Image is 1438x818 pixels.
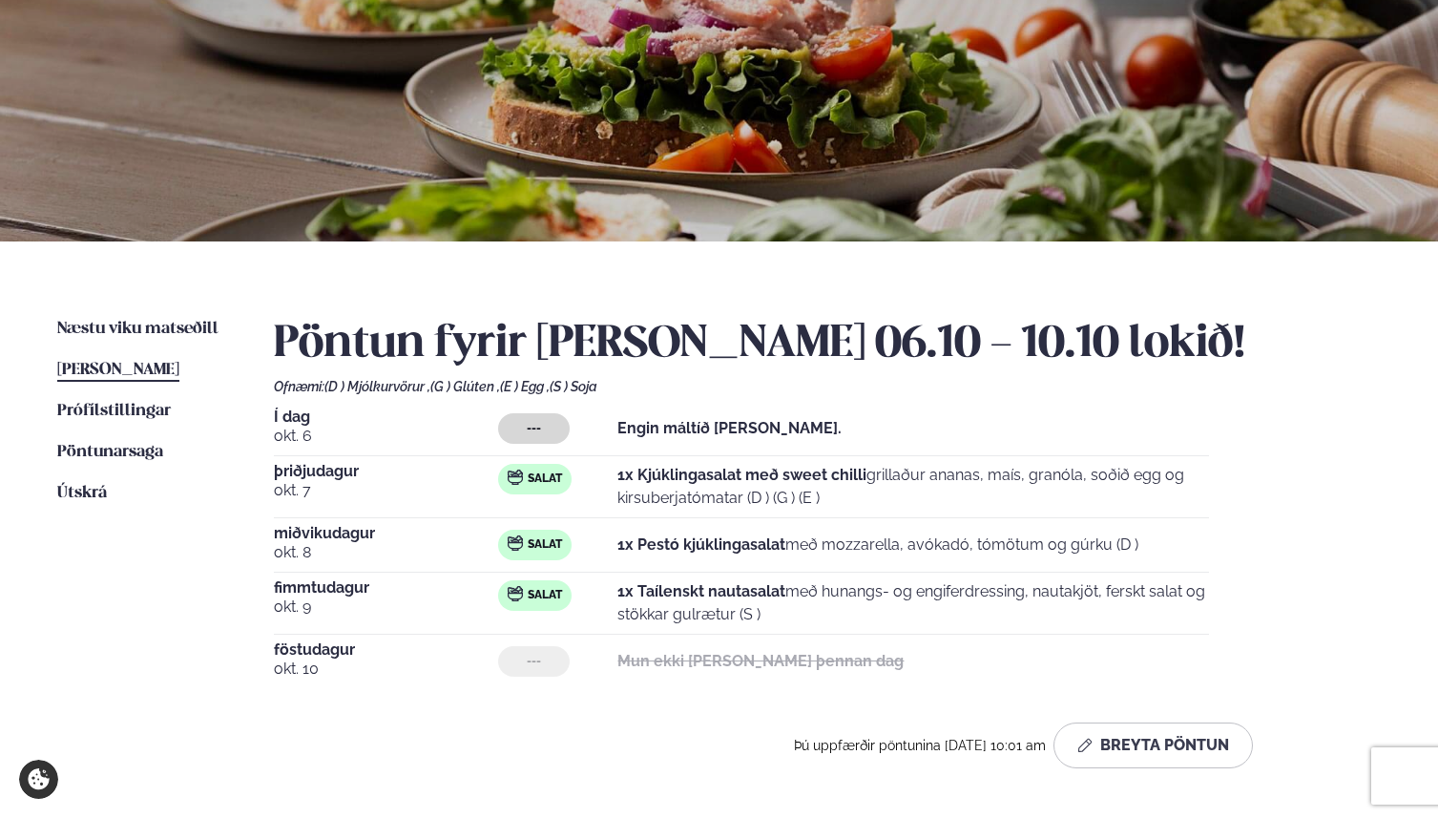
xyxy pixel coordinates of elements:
a: Pöntunarsaga [57,441,163,464]
strong: Engin máltíð [PERSON_NAME]. [617,419,842,437]
strong: Mun ekki [PERSON_NAME] þennan dag [617,652,904,670]
button: Breyta Pöntun [1053,723,1253,768]
span: Salat [528,588,562,603]
span: okt. 8 [274,541,498,564]
a: Cookie settings [19,760,58,799]
a: Næstu viku matseðill [57,318,219,341]
span: Salat [528,472,562,487]
a: Prófílstillingar [57,400,171,423]
p: með hunangs- og engiferdressing, nautakjöt, ferskt salat og stökkar gulrætur (S ) [617,580,1209,626]
img: salad.svg [508,535,523,551]
strong: 1x Taílenskt nautasalat [617,582,785,600]
strong: 1x Pestó kjúklingasalat [617,535,785,554]
span: Í dag [274,409,498,425]
span: okt. 6 [274,425,498,448]
span: okt. 7 [274,479,498,502]
img: salad.svg [508,586,523,601]
h2: Pöntun fyrir [PERSON_NAME] 06.10 - 10.10 lokið! [274,318,1381,371]
span: --- [527,421,541,436]
span: Næstu viku matseðill [57,321,219,337]
span: [PERSON_NAME] [57,362,179,378]
span: (G ) Glúten , [430,379,500,394]
span: Pöntunarsaga [57,444,163,460]
span: föstudagur [274,642,498,658]
a: [PERSON_NAME] [57,359,179,382]
span: Salat [528,537,562,553]
span: (S ) Soja [550,379,597,394]
span: fimmtudagur [274,580,498,596]
span: --- [527,654,541,669]
span: Prófílstillingar [57,403,171,419]
p: grillaður ananas, maís, granóla, soðið egg og kirsuberjatómatar (D ) (G ) (E ) [617,464,1209,510]
span: (E ) Egg , [500,379,550,394]
span: (D ) Mjólkurvörur , [324,379,430,394]
span: okt. 9 [274,596,498,619]
span: þriðjudagur [274,464,498,479]
span: Þú uppfærðir pöntunina [DATE] 10:01 am [794,738,1046,753]
div: Ofnæmi: [274,379,1381,394]
a: Útskrá [57,482,107,505]
img: salad.svg [508,470,523,485]
span: Útskrá [57,485,107,501]
span: okt. 10 [274,658,498,681]
p: með mozzarella, avókadó, tómötum og gúrku (D ) [617,534,1138,556]
span: miðvikudagur [274,526,498,541]
strong: 1x Kjúklingasalat með sweet chilli [617,466,866,484]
